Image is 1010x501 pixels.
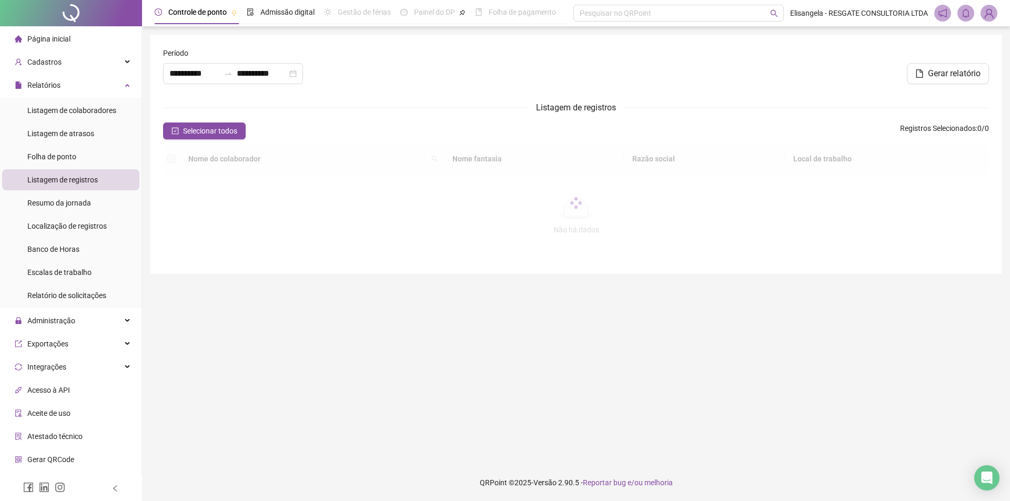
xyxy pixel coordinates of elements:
[475,8,482,16] span: book
[27,455,74,464] span: Gerar QRCode
[23,482,34,493] span: facebook
[400,8,408,16] span: dashboard
[112,485,119,492] span: left
[15,456,22,463] span: qrcode
[27,176,98,184] span: Listagem de registros
[900,122,989,139] span: : 0 / 0
[27,81,60,89] span: Relatórios
[224,69,233,78] span: swap-right
[770,9,778,17] span: search
[27,268,92,277] span: Escalas de trabalho
[533,478,557,487] span: Versão
[414,8,455,16] span: Painel do DP
[15,35,22,43] span: home
[338,8,391,16] span: Gestão de férias
[15,386,22,394] span: api
[183,125,237,137] span: Selecionar todos
[928,67,981,80] span: Gerar relatório
[324,8,331,16] span: sun
[915,69,924,78] span: file
[27,129,94,138] span: Listagem de atrasos
[15,363,22,371] span: sync
[900,124,976,132] span: Registros Selecionados
[583,478,673,487] span: Reportar bug e/ou melhoria
[27,340,68,348] span: Exportações
[27,316,75,325] span: Administração
[489,8,556,16] span: Folha de pagamento
[15,433,22,440] span: solution
[15,340,22,347] span: export
[142,464,1010,501] footer: QRPoint © 2025 - 2.90.5 -
[39,482,49,493] span: linkedin
[27,409,70,417] span: Aceite de uso
[27,199,91,207] span: Resumo da jornada
[27,363,66,371] span: Integrações
[459,9,466,16] span: pushpin
[15,317,22,324] span: lock
[27,106,116,115] span: Listagem de colaboradores
[981,5,997,21] img: 89698
[163,122,246,139] button: Selecionar todos
[938,8,947,18] span: notification
[247,8,254,16] span: file-done
[27,35,70,43] span: Página inicial
[171,127,179,135] span: check-square
[163,47,188,59] span: Período
[536,103,616,113] span: Listagem de registros
[15,410,22,417] span: audit
[55,482,65,493] span: instagram
[27,291,106,300] span: Relatório de solicitações
[168,8,227,16] span: Controle de ponto
[27,432,83,441] span: Atestado técnico
[224,69,233,78] span: to
[231,9,237,16] span: pushpin
[790,7,928,19] span: Elisangela - RESGATE CONSULTORIA LTDA
[907,63,989,84] button: Gerar relatório
[27,58,62,66] span: Cadastros
[961,8,971,18] span: bell
[15,58,22,66] span: user-add
[27,152,76,161] span: Folha de ponto
[27,245,79,253] span: Banco de Horas
[15,81,22,89] span: file
[27,386,70,394] span: Acesso à API
[260,8,315,16] span: Admissão digital
[974,465,999,490] div: Open Intercom Messenger
[27,222,107,230] span: Localização de registros
[155,8,162,16] span: clock-circle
